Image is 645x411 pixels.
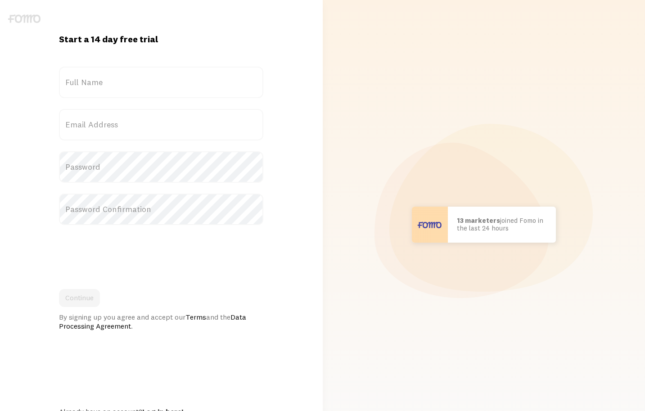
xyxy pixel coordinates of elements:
img: fomo-logo-gray-b99e0e8ada9f9040e2984d0d95b3b12da0074ffd48d1e5cb62ac37fc77b0b268.svg [8,14,41,23]
label: Password [59,151,263,183]
a: Terms [185,312,206,321]
iframe: reCAPTCHA [59,236,196,271]
div: By signing up you agree and accept our and the . [59,312,263,330]
label: Full Name [59,67,263,98]
a: Data Processing Agreement [59,312,246,330]
b: 13 marketers [457,216,500,225]
h1: Start a 14 day free trial [59,33,263,45]
label: Email Address [59,109,263,140]
p: joined Fomo in the last 24 hours [457,217,547,232]
label: Password Confirmation [59,194,263,225]
img: User avatar [412,207,448,243]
